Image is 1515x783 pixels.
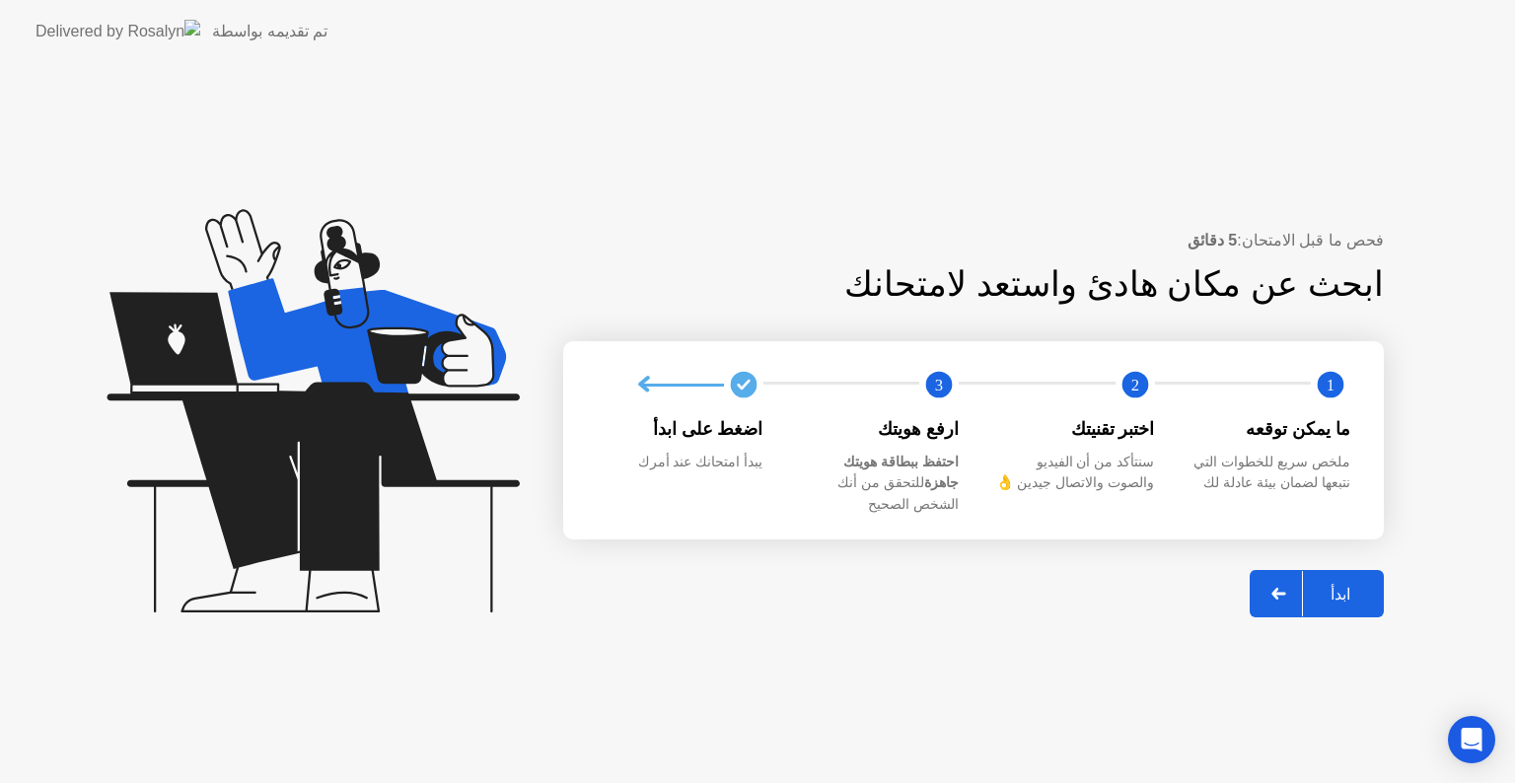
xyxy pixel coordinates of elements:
[990,416,1155,442] div: اختبر تقنيتك
[36,20,200,42] img: Delivered by Rosalyn
[563,229,1384,252] div: فحص ما قبل الامتحان:
[1187,452,1351,494] div: ملخص سريع للخطوات التي نتبعها لضمان بيئة عادلة لك
[1130,376,1138,394] text: 2
[843,454,959,491] b: احتفظ ببطاقة هويتك جاهزة
[1188,232,1237,249] b: 5 دقائق
[1327,376,1335,394] text: 1
[935,376,943,394] text: 3
[795,452,960,516] div: للتحقق من أنك الشخص الصحيح
[599,416,763,442] div: اضغط على ابدأ
[795,416,960,442] div: ارفع هويتك
[212,20,327,43] div: تم تقديمه بواسطة
[689,258,1385,311] div: ابحث عن مكان هادئ واستعد لامتحانك
[599,452,763,473] div: يبدأ امتحانك عند أمرك
[1250,570,1384,617] button: ابدأ
[1187,416,1351,442] div: ما يمكن توقعه
[990,452,1155,494] div: سنتأكد من أن الفيديو والصوت والاتصال جيدين 👌
[1448,716,1495,763] div: Open Intercom Messenger
[1303,585,1378,604] div: ابدأ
